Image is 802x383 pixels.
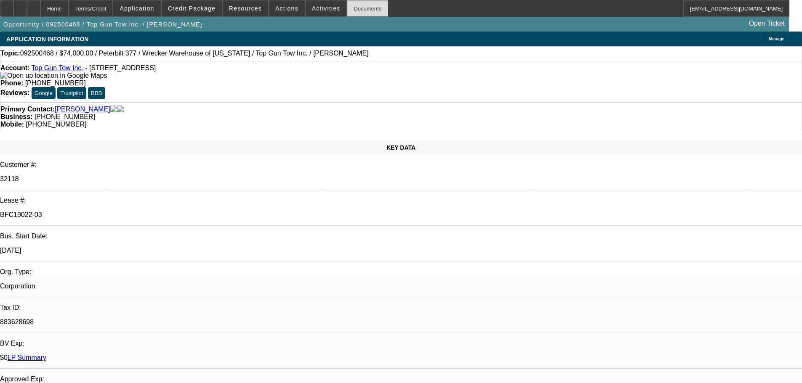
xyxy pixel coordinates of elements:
[120,5,154,12] span: Application
[0,113,32,120] strong: Business:
[0,89,29,96] strong: Reviews:
[3,21,202,28] span: Opportunity / 092500468 / Top Gun Tow Inc. / [PERSON_NAME]
[312,5,341,12] span: Activities
[746,16,788,31] a: Open Ticket
[55,106,110,113] a: [PERSON_NAME]
[0,121,24,128] strong: Mobile:
[0,106,55,113] strong: Primary Contact:
[57,87,86,99] button: Trustpilot
[168,5,216,12] span: Credit Package
[8,354,46,361] a: LP Summary
[6,36,88,42] span: APPLICATION INFORMATION
[32,87,56,99] button: Google
[35,113,95,120] span: [PHONE_NUMBER]
[113,0,160,16] button: Application
[110,106,117,113] img: facebook-icon.png
[223,0,268,16] button: Resources
[0,72,107,79] a: View Google Maps
[26,121,86,128] span: [PHONE_NUMBER]
[275,5,298,12] span: Actions
[25,79,86,87] span: [PHONE_NUMBER]
[20,50,369,57] span: 092500468 / $74,000.00 / Peterbilt 377 / Wrecker Warehouse of [US_STATE] / Top Gun Tow Inc. / [PE...
[0,79,23,87] strong: Phone:
[306,0,347,16] button: Activities
[85,64,156,71] span: - [STREET_ADDRESS]
[229,5,262,12] span: Resources
[162,0,222,16] button: Credit Package
[0,50,20,57] strong: Topic:
[269,0,305,16] button: Actions
[0,64,29,71] strong: Account:
[31,64,83,71] a: Top Gun Tow Inc.
[117,106,124,113] img: linkedin-icon.png
[0,72,107,79] img: Open up location in Google Maps
[769,37,784,41] span: Manage
[88,87,105,99] button: BBB
[386,144,416,151] span: KEY DATA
